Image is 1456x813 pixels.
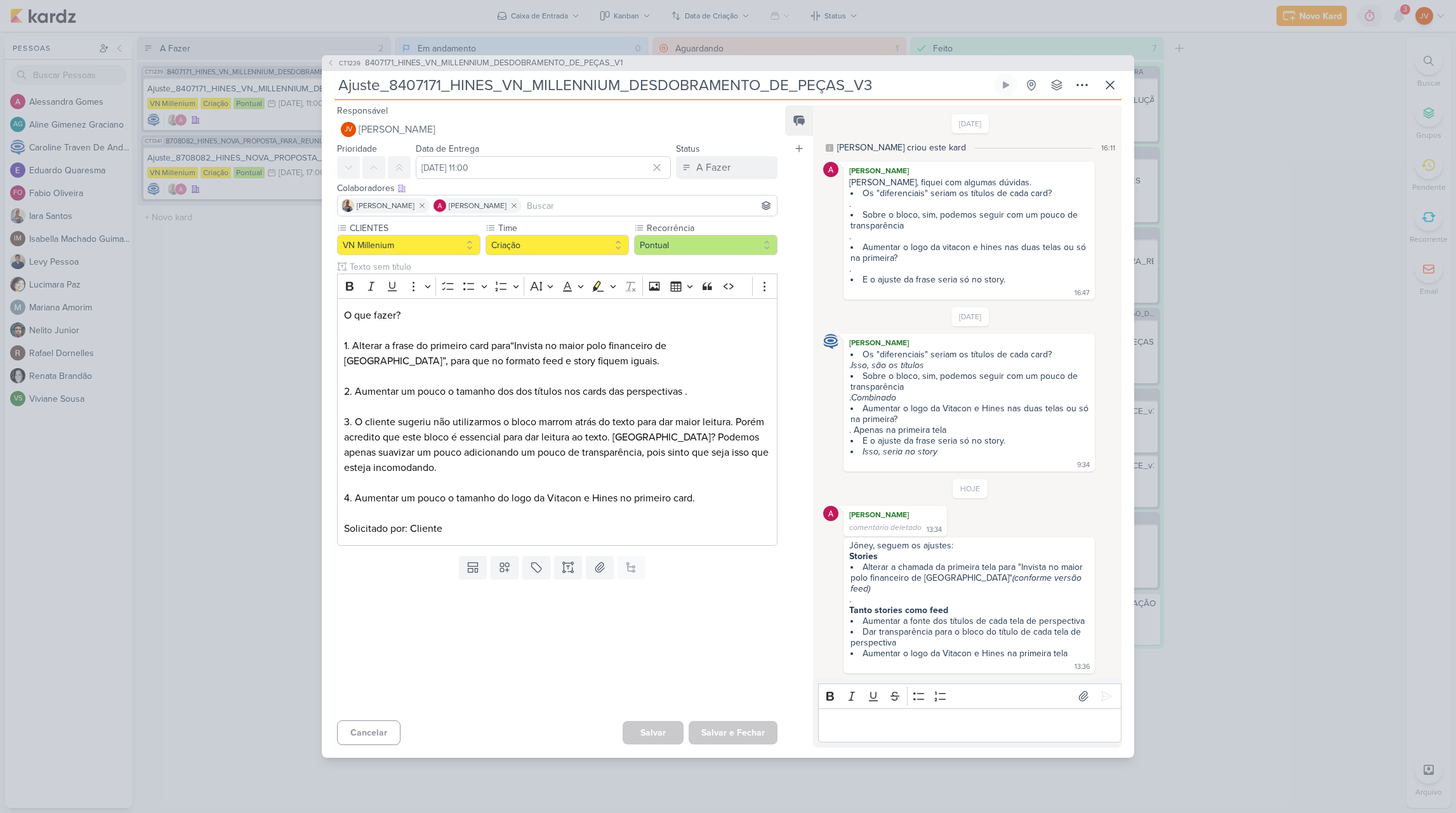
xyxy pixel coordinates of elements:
[823,162,838,177] img: Alessandra Gomes
[334,74,992,96] input: Kard Sem Título
[837,141,966,154] div: [PERSON_NAME] criou este kard
[1001,80,1011,90] div: Ligar relógio
[337,143,377,154] label: Prioridade
[337,235,480,255] button: VN Millenium
[348,221,480,235] label: CLIENTES
[850,435,1089,446] li: E o ajuste da frase seria só no story.
[850,626,1089,648] li: Dar transparência para o bloco do título de cada tela de perspectiva
[849,263,1089,274] div: .
[634,235,778,255] button: Pontual
[849,425,1089,435] div: . Apenas na primeira tela
[341,199,354,212] img: Iara Santos
[341,122,356,137] div: Joney Viana
[416,143,479,154] label: Data de Entrega
[347,340,510,352] span: . Alterar a frase do primeiro card para
[823,506,838,521] img: Alessandra Gomes
[696,160,731,175] div: A Fazer
[849,540,1089,551] div: Jôney, seguem os ajustes:
[524,198,774,213] input: Buscar
[849,392,1089,403] div: .
[337,274,778,298] div: Editor toolbar
[344,385,687,398] span: 2. Aumentar um pouco o tamanho dos dos títulos nos cards das perspectivas .
[345,126,352,133] p: JV
[359,122,435,137] span: [PERSON_NAME]
[337,182,778,195] div: Colaboradores
[337,105,388,116] label: Responsável
[850,616,1089,626] li: Aumentar a fonte dos títulos de cada tela de perspectiva
[1077,460,1090,470] div: 9:34
[337,298,778,546] div: Editor editing area: main
[850,188,1089,199] li: Os "diferenciais" seriam os títulos de cada card?
[416,156,671,179] input: Select a date
[850,274,1089,285] li: E o ajuste da frase seria só no story.
[849,523,922,532] span: comentário deletado
[337,720,400,745] button: Cancelar
[850,403,1089,425] li: Aumentar o logo da Vitacon e Hines nas duas telas ou só na primeira?
[1075,288,1090,298] div: 16:47
[851,360,924,371] i: Isso, são os títulos
[850,349,1089,360] li: Os "diferenciais" seriam os títulos de cada card?
[497,221,629,235] label: Time
[365,57,623,70] span: 8407171_HINES_VN_MILLENNIUM_DESDOBRAMENTO_DE_PEÇAS_V1
[927,525,942,535] div: 13:34
[344,308,771,536] p: O que fazer? 1
[849,594,1089,605] div: .
[449,200,506,211] span: [PERSON_NAME]
[850,209,1089,231] li: Sobre o bloco, sim, podemos seguir com um pouco de transparência
[344,492,695,505] span: 4. Aumentar um pouco o tamanho do logo da Vitacon e Hines no primeiro card.
[849,177,1089,188] div: [PERSON_NAME], fiquei com algumas dúvidas.
[849,231,1089,242] div: .
[486,235,629,255] button: Criação
[849,360,1089,371] div: .
[645,221,778,235] label: Recorrência
[1101,142,1115,154] div: 16:11
[850,562,1089,594] li: Alterar a chamada da primeira tela para "Invista no maior polo financeiro de [GEOGRAPHIC_DATA]"
[818,708,1122,743] div: Editor editing area: main
[850,648,1089,659] li: Aumentar o logo da Vitacon e Hines na primeira tela
[344,522,442,535] span: Solicitado por: Cliente
[850,572,1084,594] i: (conforme versão feed)
[850,371,1089,392] li: Sobre o bloco, sim, podemos seguir com um pouco de transparência
[846,336,1092,349] div: [PERSON_NAME]
[676,143,700,154] label: Status
[846,164,1092,177] div: [PERSON_NAME]
[846,508,944,521] div: [PERSON_NAME]
[337,58,362,68] span: CT1239
[433,199,446,212] img: Alessandra Gomes
[676,156,778,179] button: A Fazer
[337,118,778,141] button: JV [PERSON_NAME]
[357,200,414,211] span: [PERSON_NAME]
[344,416,769,474] span: 3. O cliente sugeriu não utilizarmos o bloco marrom atrás do texto para dar maior leitura. Porém ...
[849,551,878,562] strong: Stories
[849,199,1089,209] div: .
[1075,662,1090,672] div: 13:36
[823,334,838,349] img: Caroline Traven De Andrade
[818,684,1122,708] div: Editor toolbar
[850,242,1089,263] li: Aumentar o logo da vitacon e hines nas duas telas ou só na primeira?
[347,260,778,274] input: Texto sem título
[851,392,896,403] i: Combinado
[849,605,948,616] strong: Tanto stories como feed
[327,57,623,70] button: CT1239 8407171_HINES_VN_MILLENNIUM_DESDOBRAMENTO_DE_PEÇAS_V1
[863,446,937,457] i: Isso, seria no story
